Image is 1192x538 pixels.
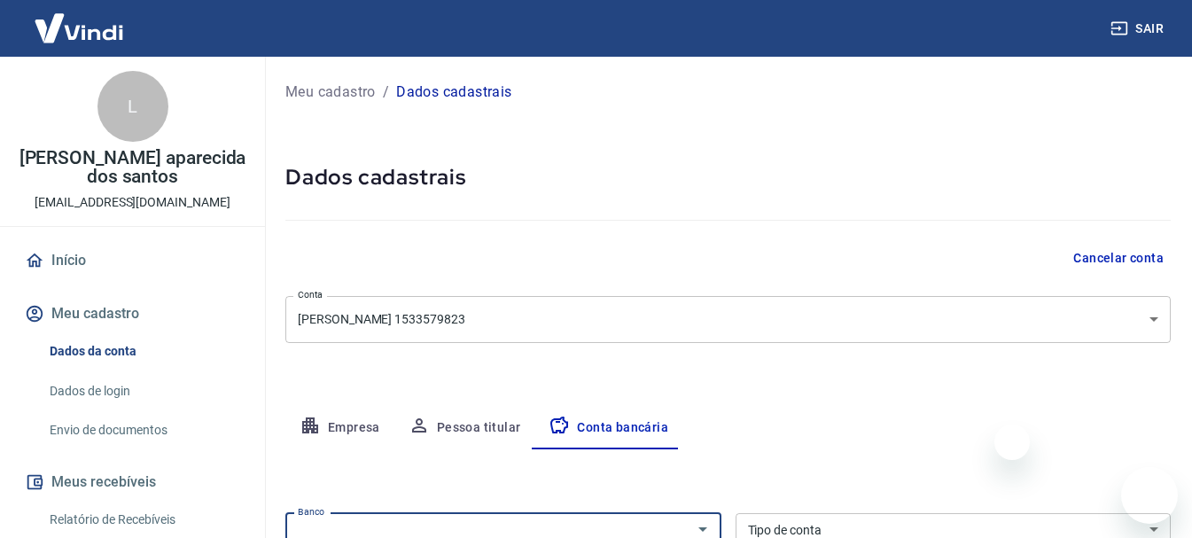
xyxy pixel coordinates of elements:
a: Envio de documentos [43,412,244,448]
div: [PERSON_NAME] 1533579823 [285,296,1171,343]
h5: Dados cadastrais [285,163,1171,191]
p: / [383,82,389,103]
button: Meu cadastro [21,294,244,333]
iframe: Botão para abrir a janela de mensagens [1121,467,1178,524]
iframe: Fechar mensagem [994,425,1030,460]
button: Cancelar conta [1066,242,1171,275]
button: Sair [1107,12,1171,45]
button: Conta bancária [534,407,682,449]
label: Banco [298,505,324,519]
p: [EMAIL_ADDRESS][DOMAIN_NAME] [35,193,230,212]
a: Dados da conta [43,333,244,370]
label: Conta [298,288,323,301]
a: Meu cadastro [285,82,376,103]
a: Início [21,241,244,280]
div: L [97,71,168,142]
button: Empresa [285,407,394,449]
p: Dados cadastrais [396,82,511,103]
button: Meus recebíveis [21,463,244,502]
a: Dados de login [43,373,244,409]
img: Vindi [21,1,136,55]
button: Pessoa titular [394,407,535,449]
a: Relatório de Recebíveis [43,502,244,538]
p: [PERSON_NAME] aparecida dos santos [14,149,251,186]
